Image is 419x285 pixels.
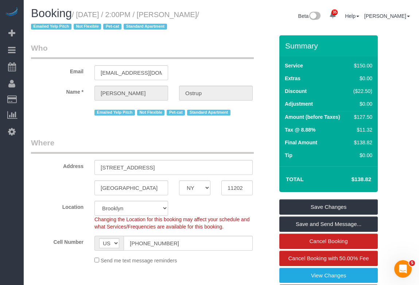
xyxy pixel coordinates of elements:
[285,75,300,82] label: Extras
[26,65,89,75] label: Email
[285,62,303,69] label: Service
[31,137,254,154] legend: Where
[124,236,253,251] input: Cell Number
[351,75,373,82] div: $0.00
[285,139,317,146] label: Final Amount
[326,7,340,23] a: 35
[94,180,168,195] input: City
[279,199,378,215] a: Save Changes
[94,65,168,80] input: Email
[4,7,19,17] img: Automaid Logo
[26,236,89,246] label: Cell Number
[74,24,101,30] span: Not Flexible
[351,100,373,108] div: $0.00
[351,152,373,159] div: $0.00
[94,110,135,116] span: Emailed Yelp Pitch
[409,260,415,266] span: 5
[286,176,304,182] strong: Total
[31,11,199,31] small: / [DATE] / 2:00PM / [PERSON_NAME]
[31,7,72,20] span: Booking
[31,11,199,31] span: /
[94,86,168,101] input: First Name
[187,110,230,116] span: Standard Apartment
[94,216,249,230] span: Changing the Location for this booking may affect your schedule and what Services/Frequencies are...
[26,160,89,170] label: Address
[179,86,253,101] input: Last Name
[279,268,378,283] a: View Changes
[101,258,177,263] span: Send me text message reminders
[26,201,89,211] label: Location
[285,113,340,121] label: Amount (before Taxes)
[221,180,253,195] input: Zip Code
[345,13,359,19] a: Help
[330,176,371,183] h4: $138.82
[351,87,373,95] div: ($22.50)
[285,42,374,50] h3: Summary
[285,100,313,108] label: Adjustment
[31,24,71,30] span: Emailed Yelp Pitch
[351,113,373,121] div: $127.50
[103,24,121,30] span: Pet-cat
[298,13,321,19] a: Beta
[167,110,185,116] span: Pet-cat
[351,62,373,69] div: $150.00
[364,13,410,19] a: [PERSON_NAME]
[26,86,89,95] label: Name *
[351,126,373,133] div: $11.32
[288,255,369,261] span: Cancel Booking with 50.00% Fee
[309,12,321,21] img: New interface
[285,126,315,133] label: Tax @ 8.88%
[279,234,378,249] a: Cancel Booking
[124,24,167,30] span: Standard Apartment
[331,9,338,15] span: 35
[285,152,292,159] label: Tip
[279,216,378,232] a: Save and Send Message...
[31,43,254,59] legend: Who
[279,251,378,266] a: Cancel Booking with 50.00% Fee
[394,260,412,278] iframe: Intercom live chat
[285,87,307,95] label: Discount
[137,110,165,116] span: Not Flexible
[351,139,373,146] div: $138.82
